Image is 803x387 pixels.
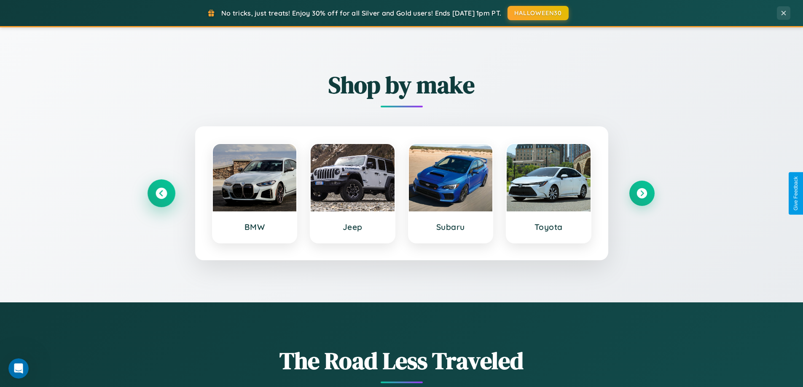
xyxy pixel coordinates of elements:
[221,9,501,17] span: No tricks, just treats! Enjoy 30% off for all Silver and Gold users! Ends [DATE] 1pm PT.
[8,358,29,379] iframe: Intercom live chat
[221,222,288,232] h3: BMW
[793,176,799,211] div: Give Feedback
[515,222,582,232] h3: Toyota
[149,69,655,101] h2: Shop by make
[319,222,386,232] h3: Jeep
[508,6,569,20] button: HALLOWEEN30
[149,344,655,377] h1: The Road Less Traveled
[417,222,484,232] h3: Subaru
